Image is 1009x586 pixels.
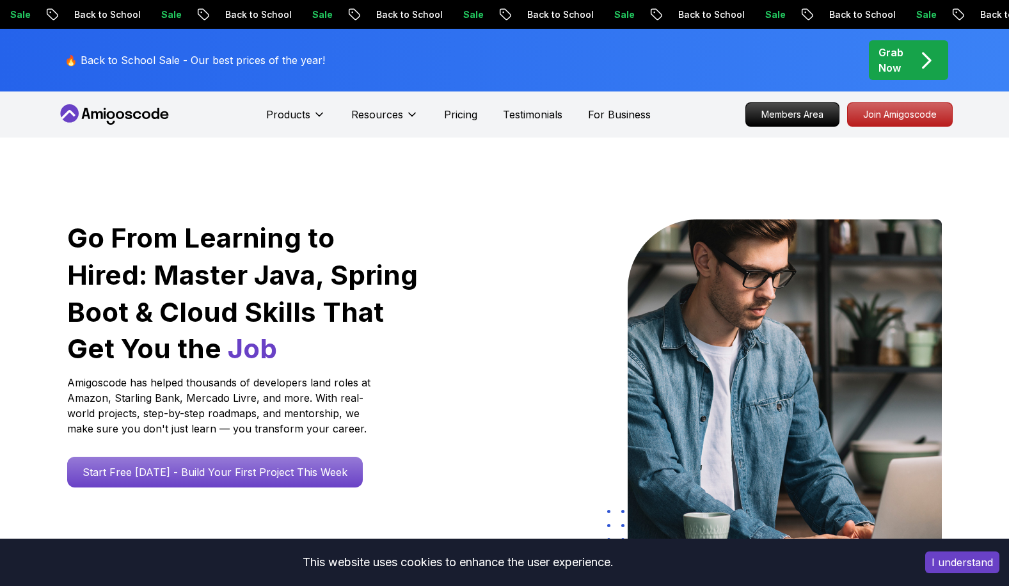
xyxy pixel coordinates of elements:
p: Resources [351,107,403,122]
p: Products [266,107,310,122]
span: Job [228,332,277,365]
p: Members Area [746,103,839,126]
p: Back to School [207,8,294,21]
p: 🔥 Back to School Sale - Our best prices of the year! [65,52,325,68]
a: Start Free [DATE] - Build Your First Project This Week [67,457,363,487]
p: Sale [445,8,486,21]
p: Sale [596,8,637,21]
a: Join Amigoscode [847,102,953,127]
p: Sale [747,8,788,21]
button: Products [266,107,326,132]
p: Back to School [660,8,747,21]
div: This website uses cookies to enhance the user experience. [10,548,906,576]
p: Join Amigoscode [848,103,952,126]
a: Members Area [745,102,839,127]
a: Pricing [444,107,477,122]
a: For Business [588,107,651,122]
p: Sale [294,8,335,21]
a: Testimonials [503,107,562,122]
button: Accept cookies [925,551,999,573]
p: Back to School [811,8,898,21]
p: Sale [898,8,939,21]
p: Grab Now [878,45,903,75]
img: hero [628,219,942,549]
button: Resources [351,107,418,132]
p: Back to School [358,8,445,21]
h1: Go From Learning to Hired: Master Java, Spring Boot & Cloud Skills That Get You the [67,219,420,367]
p: Amigoscode has helped thousands of developers land roles at Amazon, Starling Bank, Mercado Livre,... [67,375,374,436]
p: Back to School [56,8,143,21]
p: Sale [143,8,184,21]
p: Back to School [509,8,596,21]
